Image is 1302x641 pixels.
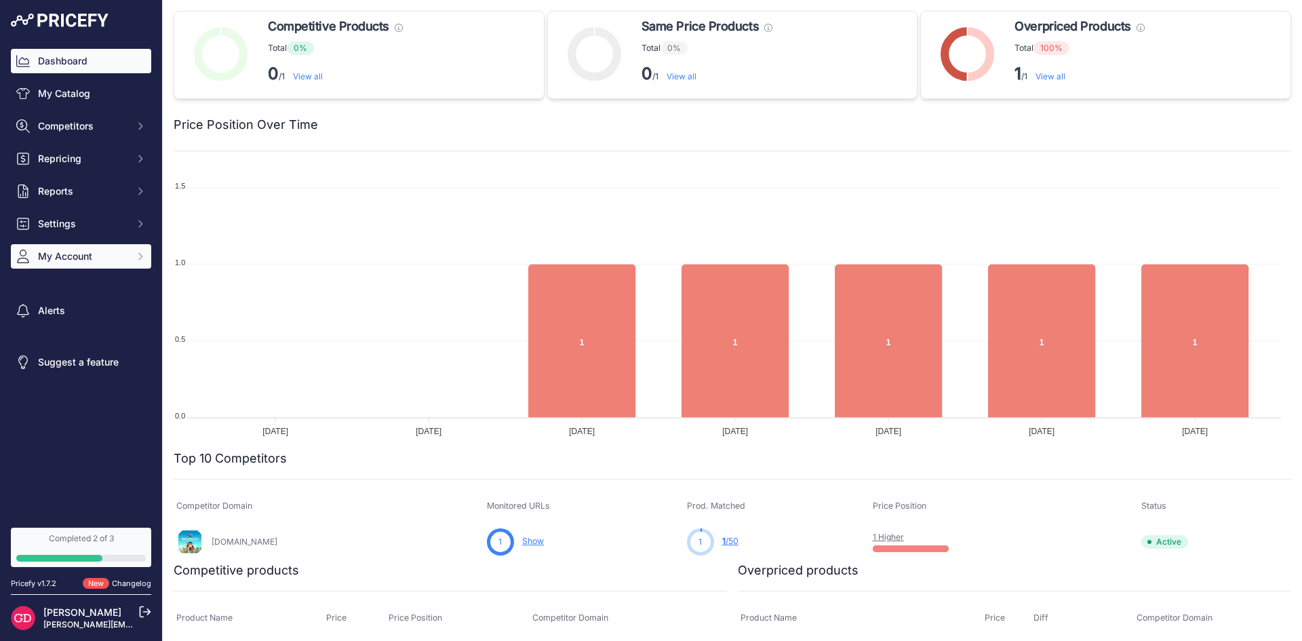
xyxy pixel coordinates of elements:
a: Alerts [11,298,151,323]
span: Competitor Domain [532,613,608,623]
p: /1 [642,63,772,85]
span: Competitive Products [268,17,389,36]
span: Price Position [389,613,442,623]
span: Active [1141,535,1188,549]
a: 1 Higher [873,532,904,542]
span: Competitors [38,119,127,133]
tspan: [DATE] [262,427,288,436]
tspan: 0.0 [175,412,185,420]
p: /1 [1014,63,1144,85]
span: 0% [660,41,688,55]
h2: Competitive products [174,561,299,580]
span: Monitored URLs [487,501,550,511]
strong: 1 [1014,64,1021,83]
h2: Price Position Over Time [174,115,318,134]
a: View all [293,71,323,81]
tspan: [DATE] [569,427,595,436]
div: Completed 2 of 3 [16,533,146,544]
a: My Catalog [11,81,151,106]
a: Completed 2 of 3 [11,528,151,567]
button: Reports [11,179,151,203]
span: My Account [38,250,127,263]
span: Price [326,613,347,623]
p: /1 [268,63,403,85]
div: Pricefy v1.7.2 [11,578,56,589]
span: Overpriced Products [1014,17,1130,36]
a: Dashboard [11,49,151,73]
span: Price Position [873,501,926,511]
button: Settings [11,212,151,236]
span: Status [1141,501,1166,511]
p: Total [642,41,772,55]
tspan: 0.5 [175,335,185,343]
a: Show [522,536,544,546]
a: Suggest a feature [11,350,151,374]
button: My Account [11,244,151,269]
span: Price [985,613,1005,623]
p: Total [1014,41,1144,55]
span: New [83,578,109,589]
tspan: [DATE] [416,427,441,436]
h2: Overpriced products [738,561,859,580]
h2: Top 10 Competitors [174,449,287,468]
button: Repricing [11,147,151,171]
tspan: [DATE] [875,427,901,436]
strong: 0 [268,64,279,83]
nav: Sidebar [11,49,151,511]
a: [PERSON_NAME][EMAIL_ADDRESS][DOMAIN_NAME] [43,619,252,629]
a: [DOMAIN_NAME] [212,537,277,547]
span: Product Name [176,613,233,623]
span: Competitor Domain [176,501,252,511]
span: Diff [1033,613,1048,623]
strong: 0 [642,64,652,83]
a: Changelog [112,579,151,588]
span: 1 [498,536,502,548]
tspan: [DATE] [1029,427,1054,436]
span: Same Price Products [642,17,759,36]
span: Repricing [38,152,127,166]
span: 1 [698,536,702,548]
a: View all [1035,71,1065,81]
img: Pricefy Logo [11,14,108,27]
button: Competitors [11,114,151,138]
tspan: 1.0 [175,258,185,267]
span: 1 [722,536,726,546]
a: 1/50 [722,536,738,546]
span: 0% [287,41,314,55]
span: 100% [1033,41,1069,55]
tspan: 1.5 [175,182,185,190]
a: View all [667,71,696,81]
tspan: [DATE] [1182,427,1208,436]
span: Product Name [741,613,797,623]
span: Prod. Matched [687,501,745,511]
span: Reports [38,184,127,198]
tspan: [DATE] [722,427,748,436]
a: [PERSON_NAME] [43,606,121,618]
span: Settings [38,217,127,231]
p: Total [268,41,403,55]
span: Competitor Domain [1137,613,1212,623]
